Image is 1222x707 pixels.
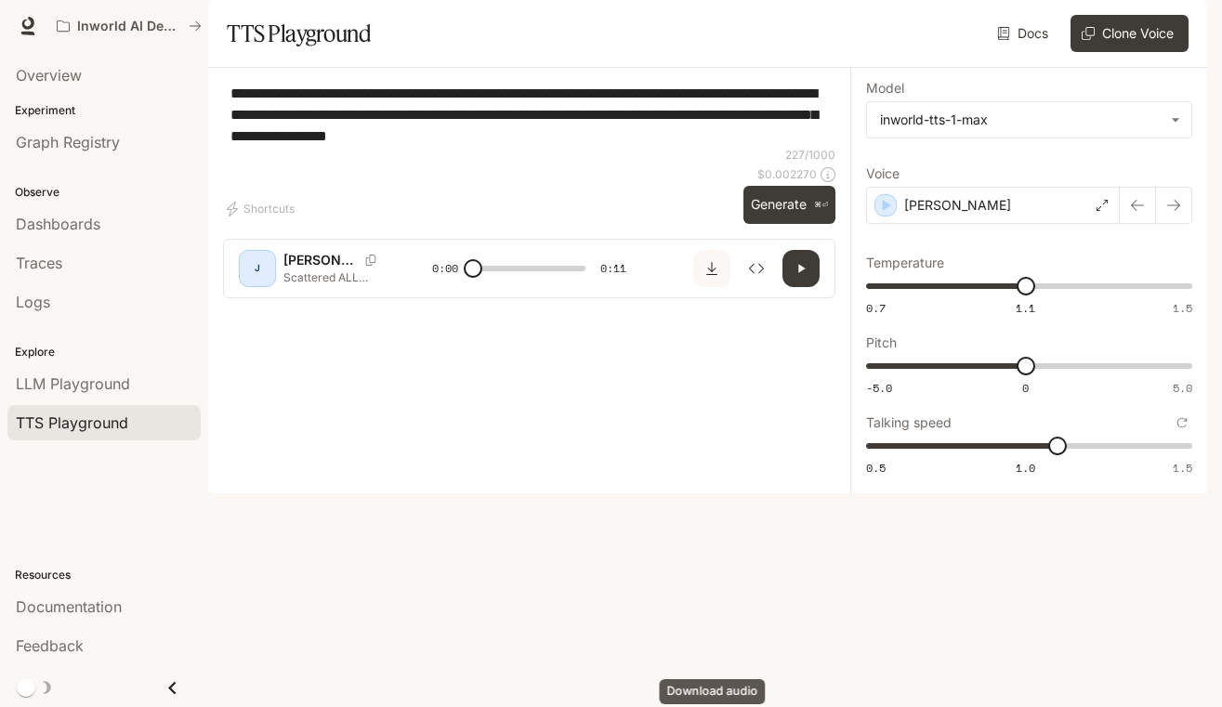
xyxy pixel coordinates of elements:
[866,256,944,269] p: Temperature
[866,380,892,396] span: -5.0
[866,460,886,476] span: 0.5
[1022,380,1029,396] span: 0
[432,259,458,278] span: 0:00
[880,111,1162,129] div: inworld-tts-1-max
[904,196,1011,215] p: [PERSON_NAME]
[1172,412,1192,433] button: Reset to default
[283,251,358,269] p: [PERSON_NAME]
[993,15,1056,52] a: Docs
[1016,300,1035,316] span: 1.1
[1173,460,1192,476] span: 1.5
[1173,300,1192,316] span: 1.5
[1016,460,1035,476] span: 1.0
[1071,15,1189,52] button: Clone Voice
[867,102,1191,137] div: inworld-tts-1-max
[243,254,272,283] div: J
[227,15,371,52] h1: TTS Playground
[757,166,817,182] p: $ 0.002270
[283,269,388,285] p: Scattered ALL around the arena are Cash to grab and bumpers to hit. Attackers, steal that cash an...
[738,250,775,287] button: Inspect
[660,679,766,704] div: Download audio
[866,336,897,349] p: Pitch
[600,259,626,278] span: 0:11
[48,7,210,45] button: All workspaces
[358,255,384,266] button: Copy Voice ID
[866,416,952,429] p: Talking speed
[223,194,302,224] button: Shortcuts
[693,250,730,287] button: Download audio
[814,200,828,211] p: ⌘⏎
[866,167,900,180] p: Voice
[785,147,835,163] p: 227 / 1000
[866,300,886,316] span: 0.7
[743,186,835,224] button: Generate⌘⏎
[77,19,181,34] p: Inworld AI Demos
[866,82,904,95] p: Model
[1173,380,1192,396] span: 5.0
